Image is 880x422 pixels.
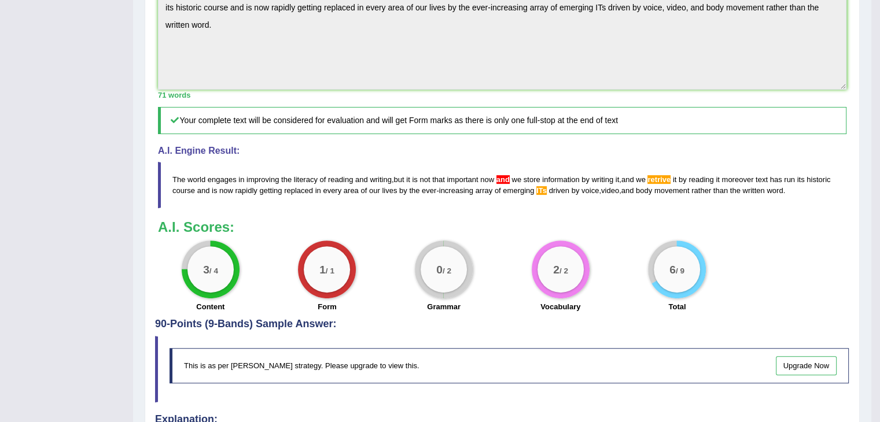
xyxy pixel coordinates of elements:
label: Form [318,301,337,312]
span: the [409,186,419,195]
span: historic [807,175,830,184]
span: by [399,186,407,195]
span: our [369,186,380,195]
small: / 2 [559,266,568,275]
h4: A.I. Engine Result: [158,146,846,156]
span: increasing [439,186,473,195]
span: array [476,186,493,195]
span: and [621,175,634,184]
span: it [616,175,620,184]
span: that [432,175,445,184]
div: 71 words [158,90,846,101]
span: has [770,175,782,184]
span: every [323,186,341,195]
span: written [742,186,764,195]
span: the [730,186,741,195]
big: 1 [320,263,326,276]
label: Content [196,301,224,312]
span: Did you mean “it’s” (short for ‘it is’) instead of ‘its’ (possessive pronoun)? [536,186,547,195]
span: it [673,175,677,184]
span: we [636,175,646,184]
span: its [797,175,805,184]
span: course [172,186,195,195]
span: in [238,175,244,184]
span: replaced [284,186,313,195]
span: rapidly [235,186,257,195]
label: Total [668,301,686,312]
span: Use a comma before ‘and’ if it connects two independent clauses (unless they are closely connecte... [494,175,496,184]
blockquote: , , - , , . [158,162,846,208]
span: the [281,175,292,184]
span: is [212,186,217,195]
small: / 1 [326,266,334,275]
span: important [447,175,478,184]
span: body [636,186,652,195]
span: Possible spelling mistake found. (did you mean: retrieve) [647,175,671,184]
big: 3 [203,263,209,276]
span: voice [581,186,599,195]
span: reading [688,175,713,184]
span: video [601,186,619,195]
h5: Your complete text will be considered for evaluation and will get Form marks as there is only one... [158,107,846,134]
span: rather [691,186,711,195]
span: Use a comma before ‘and’ if it connects two independent clauses (unless they are closely connecte... [496,175,510,184]
span: we [511,175,521,184]
big: 0 [436,263,443,276]
span: reading [328,175,353,184]
span: text [756,175,768,184]
label: Grammar [427,301,461,312]
span: writing [370,175,392,184]
span: world [187,175,205,184]
span: literacy [294,175,318,184]
span: in [315,186,321,195]
span: not [419,175,430,184]
span: is [412,175,417,184]
span: driven [549,186,569,195]
span: of [360,186,367,195]
span: store [524,175,540,184]
small: / 4 [209,266,218,275]
span: it [716,175,720,184]
span: than [713,186,728,195]
span: movement [654,186,690,195]
span: word [767,186,783,195]
small: / 2 [443,266,451,275]
big: 6 [670,263,676,276]
span: now [480,175,494,184]
span: and [621,186,634,195]
span: and [197,186,210,195]
span: The [172,175,185,184]
span: writing [592,175,614,184]
span: engages [208,175,237,184]
small: / 9 [676,266,684,275]
span: and [355,175,368,184]
span: getting [259,186,282,195]
a: Upgrade Now [776,356,837,375]
div: This is as per [PERSON_NAME] strategy. Please upgrade to view this. [170,348,849,383]
span: information [542,175,579,184]
b: A.I. Scores: [158,219,234,235]
label: Vocabulary [540,301,580,312]
span: run [784,175,795,184]
span: area [344,186,359,195]
span: ever [422,186,436,195]
span: now [219,186,233,195]
span: lives [382,186,397,195]
span: of [495,186,501,195]
span: emerging [503,186,534,195]
span: but [394,175,404,184]
span: improving [246,175,279,184]
span: moreover [721,175,753,184]
span: by [572,186,580,195]
span: of [320,175,326,184]
span: by [679,175,687,184]
span: by [581,175,590,184]
big: 2 [553,263,559,276]
span: it [406,175,410,184]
